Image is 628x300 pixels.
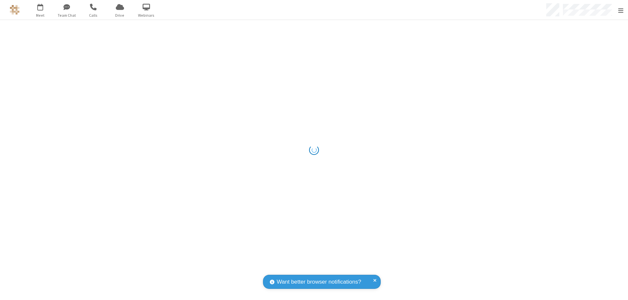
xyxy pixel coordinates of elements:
[134,12,159,18] span: Webinars
[10,5,20,15] img: QA Selenium DO NOT DELETE OR CHANGE
[108,12,132,18] span: Drive
[277,278,361,286] span: Want better browser notifications?
[28,12,53,18] span: Meet
[81,12,106,18] span: Calls
[55,12,79,18] span: Team Chat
